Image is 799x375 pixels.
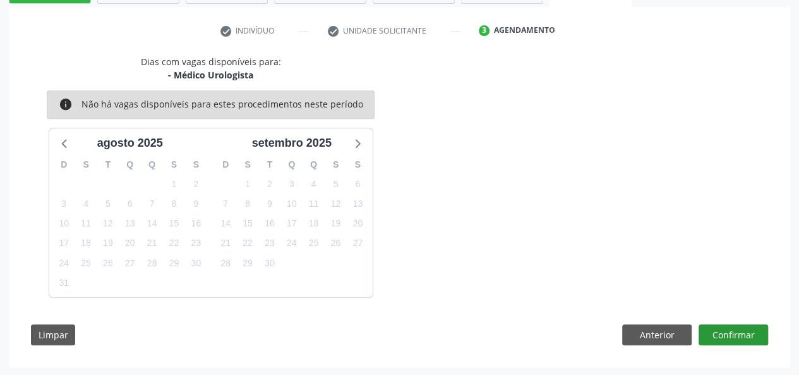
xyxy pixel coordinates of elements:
[239,235,256,252] span: segunda-feira, 22 de setembro de 2025
[77,215,95,233] span: segunda-feira, 11 de agosto de 2025
[143,235,161,252] span: quinta-feira, 21 de agosto de 2025
[283,215,301,233] span: quarta-feira, 17 de setembro de 2025
[239,215,256,233] span: segunda-feira, 15 de setembro de 2025
[187,215,205,233] span: sábado, 16 de agosto de 2025
[75,155,97,175] div: S
[283,195,301,213] span: quarta-feira, 10 de setembro de 2025
[165,235,183,252] span: sexta-feira, 22 de agosto de 2025
[305,235,323,252] span: quinta-feira, 25 de setembro de 2025
[165,175,183,193] span: sexta-feira, 1 de agosto de 2025
[55,195,73,213] span: domingo, 3 de agosto de 2025
[239,175,256,193] span: segunda-feira, 1 de setembro de 2025
[699,324,768,346] button: Confirmar
[349,215,366,233] span: sábado, 20 de setembro de 2025
[305,175,323,193] span: quinta-feira, 4 de setembro de 2025
[261,175,279,193] span: terça-feira, 2 de setembro de 2025
[305,215,323,233] span: quinta-feira, 18 de setembro de 2025
[121,235,139,252] span: quarta-feira, 20 de agosto de 2025
[261,254,279,272] span: terça-feira, 30 de setembro de 2025
[217,235,234,252] span: domingo, 21 de setembro de 2025
[239,195,256,213] span: segunda-feira, 8 de setembro de 2025
[283,235,301,252] span: quarta-feira, 24 de setembro de 2025
[81,97,363,111] div: Não há vagas disponíveis para estes procedimentos neste período
[217,215,234,233] span: domingo, 14 de setembro de 2025
[165,195,183,213] span: sexta-feira, 8 de agosto de 2025
[349,235,366,252] span: sábado, 27 de setembro de 2025
[143,254,161,272] span: quinta-feira, 28 de agosto de 2025
[121,254,139,272] span: quarta-feira, 27 de agosto de 2025
[143,215,161,233] span: quinta-feira, 14 de agosto de 2025
[77,195,95,213] span: segunda-feira, 4 de agosto de 2025
[141,155,163,175] div: Q
[215,155,237,175] div: D
[479,25,490,37] div: 3
[622,324,692,346] button: Anterior
[187,235,205,252] span: sábado, 23 de agosto de 2025
[185,155,207,175] div: S
[327,235,344,252] span: sexta-feira, 26 de setembro de 2025
[59,97,73,111] i: info
[327,175,344,193] span: sexta-feira, 5 de setembro de 2025
[187,195,205,213] span: sábado, 9 de agosto de 2025
[55,274,73,292] span: domingo, 31 de agosto de 2025
[53,155,75,175] div: D
[217,195,234,213] span: domingo, 7 de setembro de 2025
[280,155,303,175] div: Q
[349,195,366,213] span: sábado, 13 de setembro de 2025
[119,155,141,175] div: Q
[237,155,259,175] div: S
[283,175,301,193] span: quarta-feira, 3 de setembro de 2025
[165,254,183,272] span: sexta-feira, 29 de agosto de 2025
[77,235,95,252] span: segunda-feira, 18 de agosto de 2025
[141,68,281,82] div: - Médico Urologista
[349,175,366,193] span: sábado, 6 de setembro de 2025
[258,155,280,175] div: T
[327,195,344,213] span: sexta-feira, 12 de setembro de 2025
[121,215,139,233] span: quarta-feira, 13 de agosto de 2025
[303,155,325,175] div: Q
[261,195,279,213] span: terça-feira, 9 de setembro de 2025
[121,195,139,213] span: quarta-feira, 6 de agosto de 2025
[99,235,117,252] span: terça-feira, 19 de agosto de 2025
[99,215,117,233] span: terça-feira, 12 de agosto de 2025
[347,155,369,175] div: S
[55,235,73,252] span: domingo, 17 de agosto de 2025
[325,155,347,175] div: S
[163,155,185,175] div: S
[247,135,337,152] div: setembro 2025
[55,215,73,233] span: domingo, 10 de agosto de 2025
[239,254,256,272] span: segunda-feira, 29 de setembro de 2025
[327,215,344,233] span: sexta-feira, 19 de setembro de 2025
[99,195,117,213] span: terça-feira, 5 de agosto de 2025
[97,155,119,175] div: T
[305,195,323,213] span: quinta-feira, 11 de setembro de 2025
[494,25,555,36] div: Agendamento
[77,254,95,272] span: segunda-feira, 25 de agosto de 2025
[92,135,168,152] div: agosto 2025
[141,55,281,82] div: Dias com vagas disponíveis para:
[143,195,161,213] span: quinta-feira, 7 de agosto de 2025
[187,175,205,193] span: sábado, 2 de agosto de 2025
[187,254,205,272] span: sábado, 30 de agosto de 2025
[165,215,183,233] span: sexta-feira, 15 de agosto de 2025
[261,215,279,233] span: terça-feira, 16 de setembro de 2025
[217,254,234,272] span: domingo, 28 de setembro de 2025
[55,254,73,272] span: domingo, 24 de agosto de 2025
[99,254,117,272] span: terça-feira, 26 de agosto de 2025
[261,235,279,252] span: terça-feira, 23 de setembro de 2025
